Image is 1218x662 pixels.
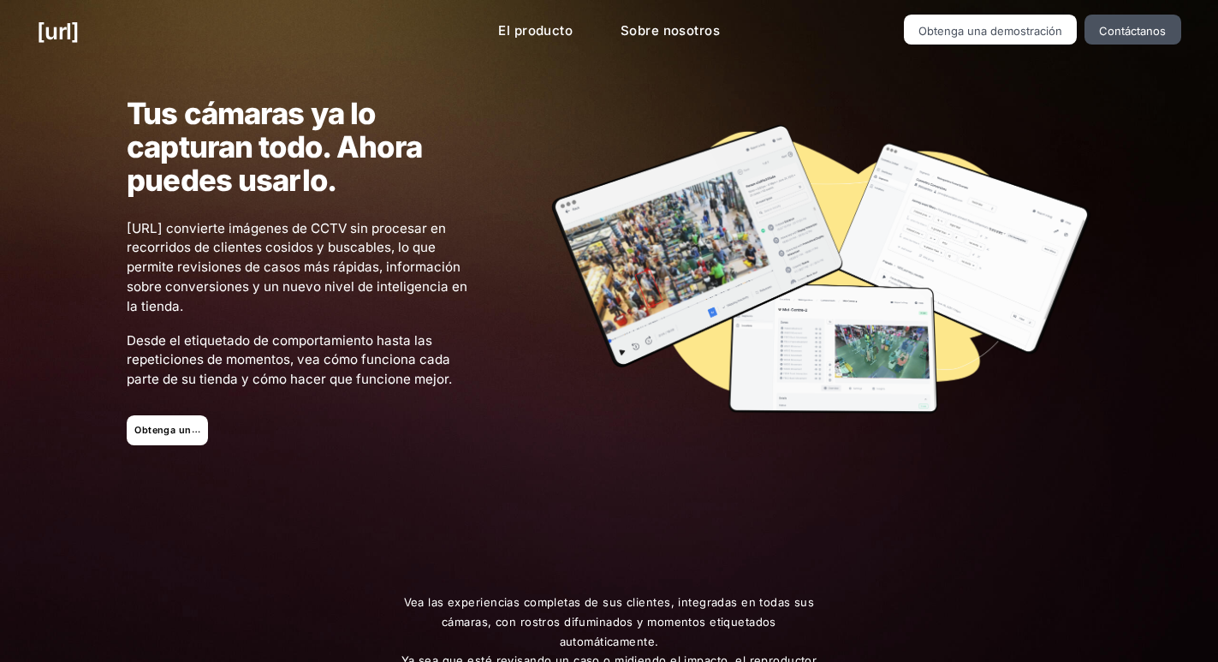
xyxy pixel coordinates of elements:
a: El producto [484,15,586,48]
a: Sobre nosotros [607,15,734,48]
a: Obtenga una demostración [127,415,208,445]
font: Obtenga una demostración [134,424,266,435]
a: Obtenga una demostración [904,15,1078,45]
font: Obtenga una demostración [918,24,1062,38]
font: [URL] convierte imágenes de CCTV sin procesar en recorridos de clientes cosidos y buscables, lo q... [127,220,467,314]
font: Contáctanos [1099,24,1166,38]
a: Contáctanos [1084,15,1181,45]
font: Vea las experiencias completas de sus clientes, integradas en todas sus cámaras, con rostros difu... [404,595,815,648]
font: [URL] [37,18,79,45]
font: Tus cámaras ya lo capturan todo. Ahora puedes usarlo. [127,95,422,198]
font: Desde el etiquetado de comportamiento hasta las repeticiones de momentos, vea cómo funciona cada ... [127,332,452,388]
a: [URL] [37,15,79,48]
font: Sobre nosotros [621,22,720,39]
font: El producto [498,22,573,39]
